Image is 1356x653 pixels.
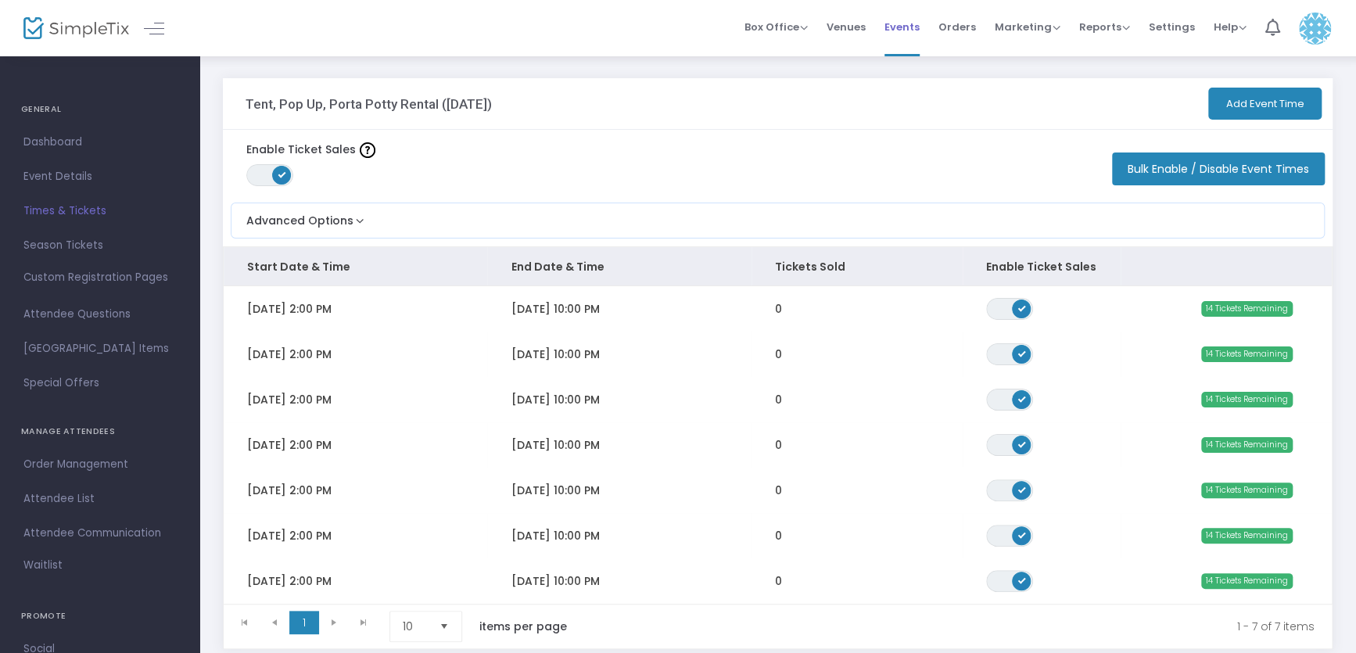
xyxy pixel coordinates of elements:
span: [DATE] 10:00 PM [511,573,599,589]
span: 14 Tickets Remaining [1201,392,1293,407]
span: Reports [1079,20,1130,34]
span: Attendee List [23,489,176,509]
span: ON [1017,349,1025,357]
span: ON [1017,394,1025,402]
span: Season Tickets [23,235,176,256]
span: [DATE] 2:00 PM [247,528,332,544]
span: Event Details [23,167,176,187]
span: ON [278,170,286,178]
span: [DATE] 2:00 PM [247,483,332,498]
span: 0 [775,483,782,498]
h4: GENERAL [21,94,178,125]
th: End Date & Time [487,247,751,286]
span: [DATE] 2:00 PM [247,437,332,453]
span: 14 Tickets Remaining [1201,437,1293,453]
th: Start Date & Time [224,247,487,286]
span: 14 Tickets Remaining [1201,483,1293,498]
h4: PROMOTE [21,601,178,632]
span: ON [1017,530,1025,538]
th: Enable Ticket Sales [963,247,1121,286]
button: Advanced Options [231,203,368,229]
span: ON [1017,576,1025,583]
span: Attendee Communication [23,523,176,544]
span: ON [1017,440,1025,447]
span: Box Office [744,20,808,34]
span: 0 [775,437,782,453]
span: [DATE] 2:00 PM [247,392,332,407]
span: Events [884,7,920,47]
span: [DATE] 10:00 PM [511,301,599,317]
span: 0 [775,346,782,362]
span: [GEOGRAPHIC_DATA] Items [23,339,176,359]
span: [DATE] 2:00 PM [247,346,332,362]
th: Tickets Sold [752,247,963,286]
span: 14 Tickets Remaining [1201,528,1293,544]
span: Attendee Questions [23,304,176,325]
span: Waitlist [23,558,63,573]
span: 14 Tickets Remaining [1201,301,1293,317]
span: [DATE] 10:00 PM [511,528,599,544]
kendo-pager-info: 1 - 7 of 7 items [600,611,1315,642]
span: [DATE] 2:00 PM [247,301,332,317]
span: Venues [827,7,866,47]
span: Settings [1149,7,1195,47]
span: [DATE] 10:00 PM [511,392,599,407]
span: 0 [775,573,782,589]
span: [DATE] 10:00 PM [511,483,599,498]
span: Help [1214,20,1247,34]
h4: MANAGE ATTENDEES [21,416,178,447]
img: question-mark [360,142,375,158]
label: Enable Ticket Sales [246,142,375,158]
span: Dashboard [23,132,176,152]
span: Orders [938,7,976,47]
span: Custom Registration Pages [23,270,168,285]
span: Order Management [23,454,176,475]
span: Special Offers [23,373,176,393]
span: ON [1017,485,1025,493]
button: Add Event Time [1208,88,1322,120]
span: 14 Tickets Remaining [1201,573,1293,589]
span: [DATE] 10:00 PM [511,346,599,362]
span: [DATE] 10:00 PM [511,437,599,453]
span: Marketing [995,20,1060,34]
div: Data table [224,247,1332,604]
span: Page 1 [289,611,319,634]
span: 0 [775,301,782,317]
span: [DATE] 2:00 PM [247,573,332,589]
span: 0 [775,528,782,544]
button: Bulk Enable / Disable Event Times [1112,152,1325,185]
h3: Tent, Pop Up, Porta Potty Rental ([DATE]) [246,96,492,112]
span: Times & Tickets [23,201,176,221]
span: 0 [775,392,782,407]
span: 10 [403,619,427,634]
button: Select [433,612,455,641]
label: items per page [479,619,567,634]
span: 14 Tickets Remaining [1201,346,1293,362]
span: ON [1017,303,1025,311]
